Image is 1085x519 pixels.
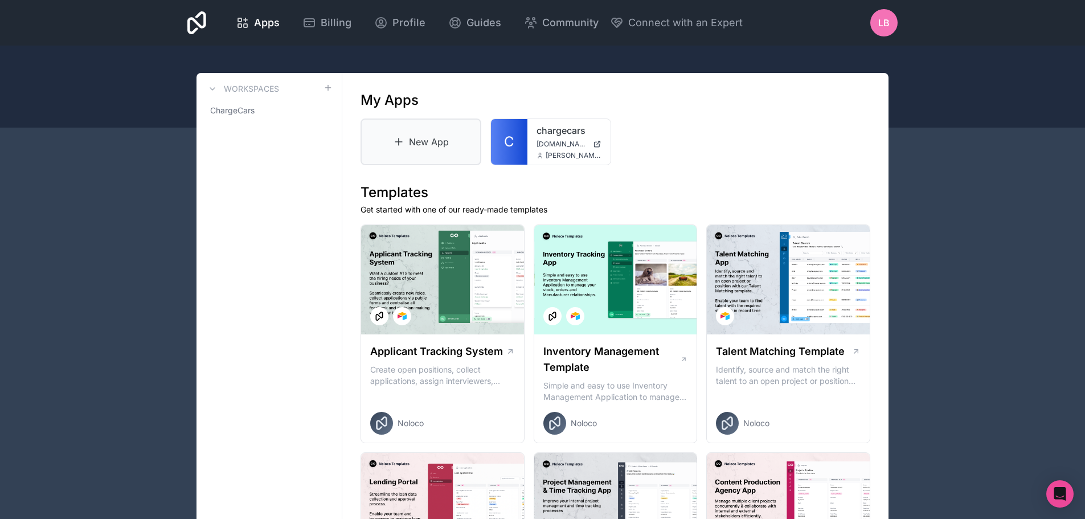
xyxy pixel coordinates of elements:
a: New App [361,118,481,165]
span: ChargeCars [210,105,255,116]
span: Noloco [743,418,769,429]
img: Airtable Logo [398,312,407,321]
h1: Templates [361,183,870,202]
a: [DOMAIN_NAME] [537,140,601,149]
a: Community [515,10,608,35]
span: Community [542,15,599,31]
p: Identify, source and match the right talent to an open project or position with our Talent Matchi... [716,364,861,387]
img: Airtable Logo [571,312,580,321]
a: Billing [293,10,361,35]
h1: Inventory Management Template [543,344,680,375]
span: Guides [466,15,501,31]
p: Simple and easy to use Inventory Management Application to manage your stock, orders and Manufact... [543,380,688,403]
span: Billing [321,15,351,31]
span: Noloco [571,418,597,429]
p: Get started with one of our ready-made templates [361,204,870,215]
a: Profile [365,10,435,35]
span: [DOMAIN_NAME] [537,140,588,149]
span: Profile [392,15,425,31]
h1: Applicant Tracking System [370,344,503,359]
div: Open Intercom Messenger [1046,480,1074,508]
h1: Talent Matching Template [716,344,845,359]
span: LB [878,16,890,30]
a: ChargeCars [206,100,333,121]
button: Connect with an Expert [610,15,743,31]
span: Apps [254,15,280,31]
a: Workspaces [206,82,279,96]
h1: My Apps [361,91,419,109]
p: Create open positions, collect applications, assign interviewers, centralise candidate feedback a... [370,364,515,387]
h3: Workspaces [224,83,279,95]
span: Connect with an Expert [628,15,743,31]
a: chargecars [537,124,601,137]
span: [PERSON_NAME][EMAIL_ADDRESS][DOMAIN_NAME] [546,151,601,160]
img: Airtable Logo [720,312,730,321]
a: C [491,119,527,165]
span: C [504,133,514,151]
a: Apps [227,10,289,35]
span: Noloco [398,418,424,429]
a: Guides [439,10,510,35]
